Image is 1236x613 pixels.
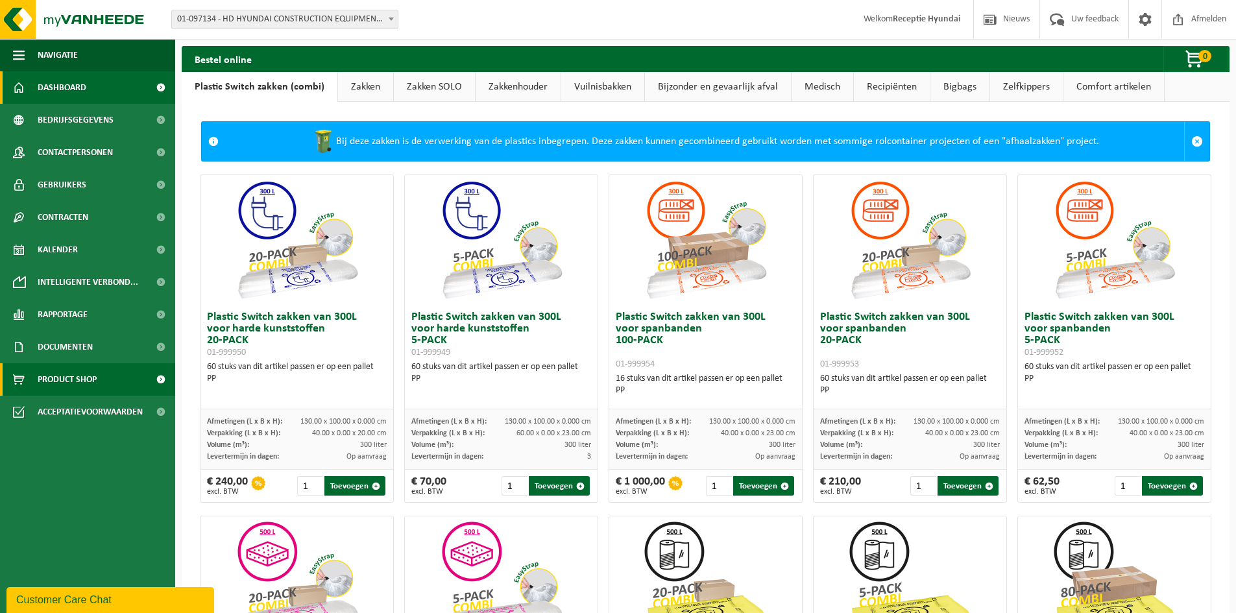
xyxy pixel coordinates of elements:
input: 1 [502,476,528,496]
span: Bedrijfsgegevens [38,104,114,136]
span: 40.00 x 0.00 x 20.00 cm [312,429,387,437]
h3: Plastic Switch zakken van 300L voor spanbanden 100-PACK [616,311,795,370]
span: Op aanvraag [1164,453,1204,461]
span: Verpakking (L x B x H): [820,429,893,437]
span: Rapportage [38,298,88,331]
span: Levertermijn in dagen: [820,453,892,461]
h3: Plastic Switch zakken van 300L voor spanbanden 5-PACK [1024,311,1204,358]
h3: Plastic Switch zakken van 300L voor harde kunststoffen 20-PACK [207,311,387,358]
img: 01-999950 [232,175,362,305]
div: PP [1024,373,1204,385]
span: Levertermijn in dagen: [616,453,688,461]
span: Intelligente verbond... [38,266,138,298]
input: 1 [1115,476,1141,496]
span: 40.00 x 0.00 x 23.00 cm [925,429,1000,437]
span: Verpakking (L x B x H): [616,429,689,437]
a: Comfort artikelen [1063,72,1164,102]
span: Product Shop [38,363,97,396]
span: excl. BTW [820,488,861,496]
a: Sluit melding [1184,122,1209,161]
span: 60.00 x 0.00 x 23.00 cm [516,429,591,437]
span: 01-999949 [411,348,450,357]
a: Zakken [338,72,393,102]
a: Medisch [792,72,853,102]
span: Afmetingen (L x B x H): [207,418,282,426]
div: 60 stuks van dit artikel passen er op een pallet [207,361,387,385]
span: 130.00 x 100.00 x 0.000 cm [505,418,591,426]
span: Volume (m³): [820,441,862,449]
button: Toevoegen [938,476,999,496]
span: Navigatie [38,39,78,71]
span: Volume (m³): [616,441,658,449]
span: excl. BTW [411,488,446,496]
input: 1 [297,476,324,496]
span: Volume (m³): [1024,441,1067,449]
button: 0 [1163,46,1228,72]
a: Zakken SOLO [394,72,475,102]
button: Toevoegen [733,476,794,496]
span: 300 liter [564,441,591,449]
span: 01-097134 - HD HYUNDAI CONSTRUCTION EQUIPMENT EUROPE NV - TESSENDERLO [171,10,398,29]
h3: Plastic Switch zakken van 300L voor spanbanden 20-PACK [820,311,1000,370]
span: Levertermijn in dagen: [207,453,279,461]
span: 130.00 x 100.00 x 0.000 cm [1118,418,1204,426]
h3: Plastic Switch zakken van 300L voor harde kunststoffen 5-PACK [411,311,591,358]
span: excl. BTW [1024,488,1060,496]
a: Zelfkippers [990,72,1063,102]
span: Verpakking (L x B x H): [411,429,485,437]
div: 60 stuks van dit artikel passen er op een pallet [411,361,591,385]
span: Contactpersonen [38,136,113,169]
input: 1 [706,476,733,496]
span: Contracten [38,201,88,234]
a: Recipiënten [854,72,930,102]
span: Acceptatievoorwaarden [38,396,143,428]
span: 130.00 x 100.00 x 0.000 cm [914,418,1000,426]
span: 01-097134 - HD HYUNDAI CONSTRUCTION EQUIPMENT EUROPE NV - TESSENDERLO [172,10,398,29]
button: Toevoegen [1142,476,1203,496]
span: Volume (m³): [207,441,249,449]
span: 300 liter [360,441,387,449]
div: € 62,50 [1024,476,1060,496]
span: 300 liter [1178,441,1204,449]
span: Op aanvraag [960,453,1000,461]
div: € 70,00 [411,476,446,496]
iframe: chat widget [6,584,217,613]
span: Levertermijn in dagen: [1024,453,1097,461]
div: PP [616,385,795,396]
img: WB-0240-HPE-GN-50.png [310,128,336,154]
div: Bij deze zakken is de verwerking van de plastics inbegrepen. Deze zakken kunnen gecombineerd gebr... [225,122,1184,161]
span: Afmetingen (L x B x H): [820,418,895,426]
span: 40.00 x 0.00 x 23.00 cm [721,429,795,437]
span: 130.00 x 100.00 x 0.000 cm [709,418,795,426]
span: excl. BTW [207,488,248,496]
span: Verpakking (L x B x H): [207,429,280,437]
a: Zakkenhouder [476,72,561,102]
img: 01-999953 [845,175,975,305]
a: Bigbags [930,72,989,102]
a: Vuilnisbakken [561,72,644,102]
span: Volume (m³): [411,441,454,449]
div: € 1 000,00 [616,476,665,496]
img: 01-999949 [437,175,566,305]
span: Documenten [38,331,93,363]
span: Afmetingen (L x B x H): [616,418,691,426]
input: 1 [910,476,937,496]
span: 0 [1198,50,1211,62]
span: 01-999950 [207,348,246,357]
span: 01-999953 [820,359,859,369]
span: Dashboard [38,71,86,104]
div: 16 stuks van dit artikel passen er op een pallet [616,373,795,396]
span: Gebruikers [38,169,86,201]
div: PP [207,373,387,385]
button: Toevoegen [324,476,385,496]
h2: Bestel online [182,46,265,71]
div: PP [820,385,1000,396]
div: € 240,00 [207,476,248,496]
a: Plastic Switch zakken (combi) [182,72,337,102]
button: Toevoegen [529,476,590,496]
span: Afmetingen (L x B x H): [1024,418,1100,426]
div: € 210,00 [820,476,861,496]
span: Kalender [38,234,78,266]
span: Verpakking (L x B x H): [1024,429,1098,437]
